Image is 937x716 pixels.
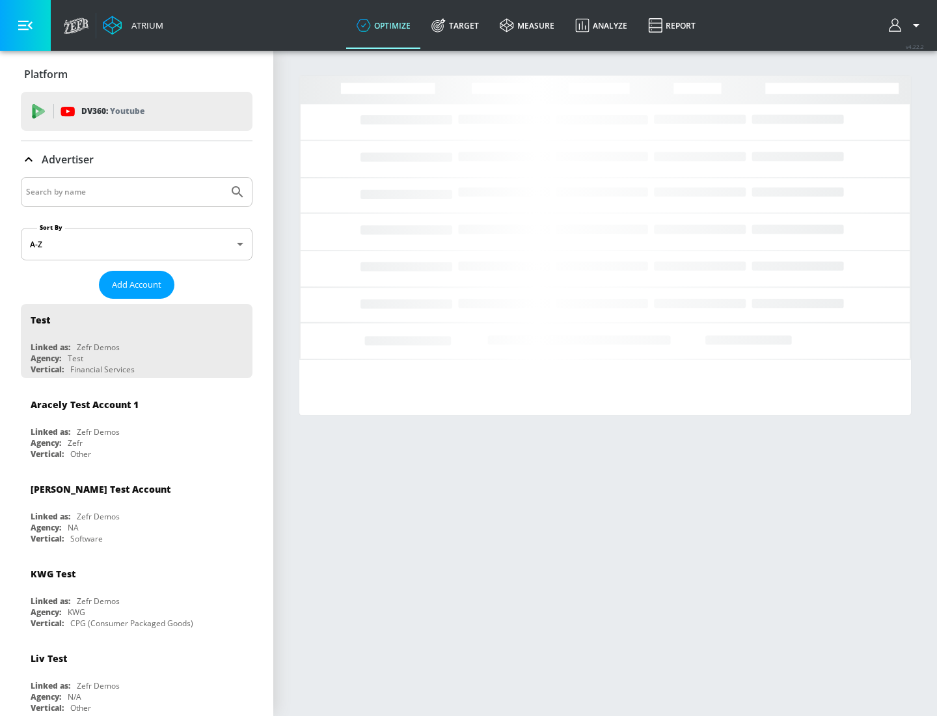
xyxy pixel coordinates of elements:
[31,596,70,607] div: Linked as:
[31,364,64,375] div: Vertical:
[31,448,64,460] div: Vertical:
[110,104,144,118] p: Youtube
[31,680,70,691] div: Linked as:
[99,271,174,299] button: Add Account
[26,184,223,200] input: Search by name
[24,67,68,81] p: Platform
[31,533,64,544] div: Vertical:
[21,56,252,92] div: Platform
[31,437,61,448] div: Agency:
[31,483,170,495] div: [PERSON_NAME] Test Account
[31,342,70,353] div: Linked as:
[31,691,61,702] div: Agency:
[103,16,163,35] a: Atrium
[112,277,161,292] span: Add Account
[70,448,91,460] div: Other
[70,533,103,544] div: Software
[21,558,252,632] div: KWG TestLinked as:Zefr DemosAgency:KWGVertical:CPG (Consumer Packaged Goods)
[31,522,61,533] div: Agency:
[70,618,193,629] div: CPG (Consumer Packaged Goods)
[21,473,252,547] div: [PERSON_NAME] Test AccountLinked as:Zefr DemosAgency:NAVertical:Software
[21,389,252,463] div: Aracely Test Account 1Linked as:Zefr DemosAgency:ZefrVertical:Other
[638,2,706,49] a: Report
[31,398,139,411] div: Aracely Test Account 1
[565,2,638,49] a: Analyze
[42,152,94,167] p: Advertiser
[77,680,120,691] div: Zefr Demos
[77,596,120,607] div: Zefr Demos
[21,228,252,260] div: A-Z
[77,342,120,353] div: Zefr Demos
[906,43,924,50] span: v 4.22.2
[21,141,252,178] div: Advertiser
[70,364,135,375] div: Financial Services
[77,511,120,522] div: Zefr Demos
[37,223,65,232] label: Sort By
[21,304,252,378] div: TestLinked as:Zefr DemosAgency:TestVertical:Financial Services
[489,2,565,49] a: measure
[346,2,421,49] a: optimize
[81,104,144,118] p: DV360:
[68,522,79,533] div: NA
[68,691,81,702] div: N/A
[77,426,120,437] div: Zefr Demos
[31,618,64,629] div: Vertical:
[31,568,75,580] div: KWG Test
[31,426,70,437] div: Linked as:
[21,92,252,131] div: DV360: Youtube
[70,702,91,713] div: Other
[68,607,85,618] div: KWG
[31,511,70,522] div: Linked as:
[31,652,67,665] div: Liv Test
[31,314,50,326] div: Test
[126,20,163,31] div: Atrium
[31,702,64,713] div: Vertical:
[68,353,83,364] div: Test
[421,2,489,49] a: Target
[68,437,83,448] div: Zefr
[31,607,61,618] div: Agency:
[31,353,61,364] div: Agency:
